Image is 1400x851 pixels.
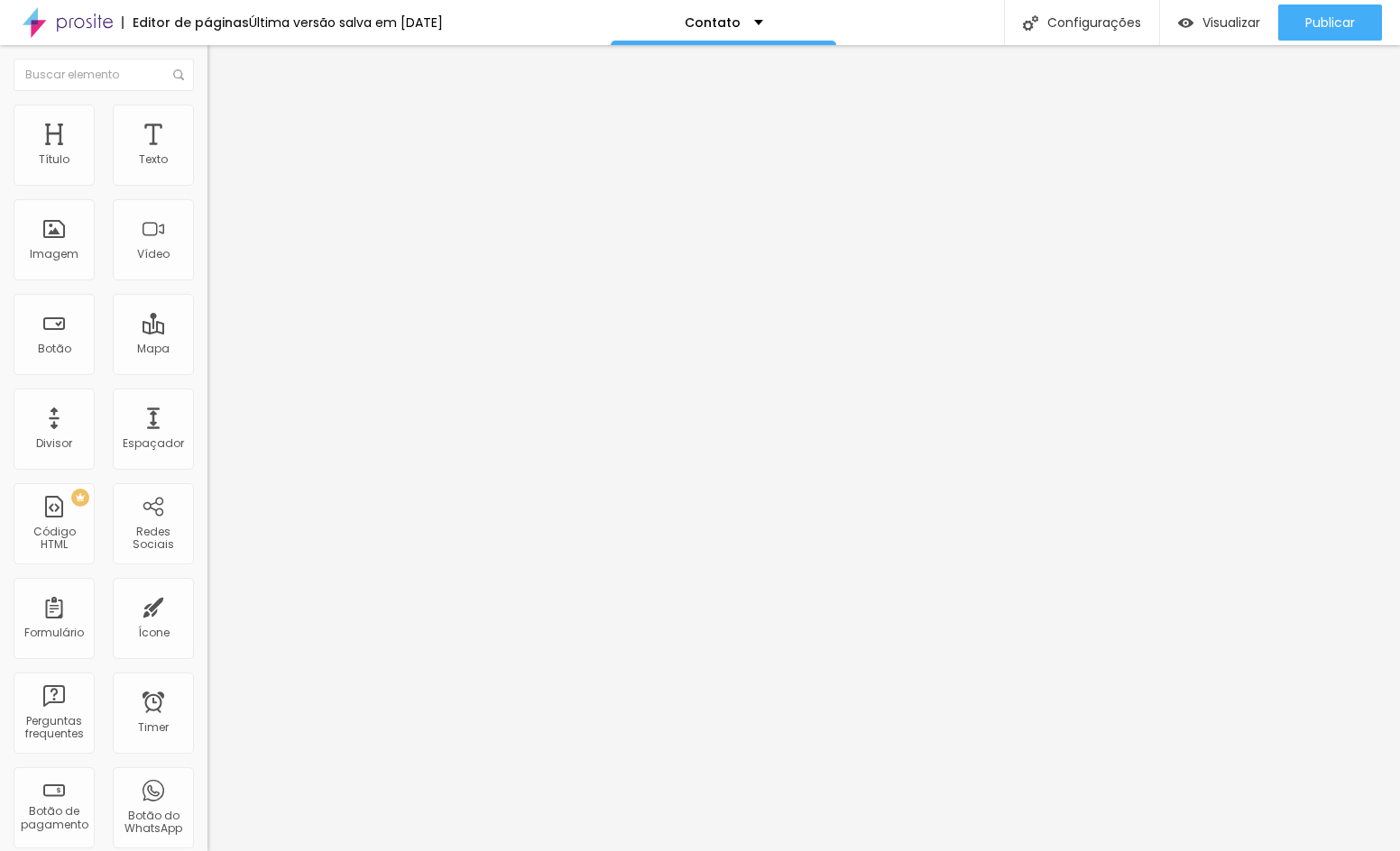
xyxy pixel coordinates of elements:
img: view-1.svg [1178,15,1193,31]
div: Imagem [30,248,78,261]
input: Buscar elemento [14,59,194,91]
div: Mapa [137,343,170,355]
div: Espaçador [123,437,184,450]
button: Visualizar [1160,5,1278,41]
div: Botão [38,343,71,355]
div: Redes Sociais [117,526,189,552]
div: Ícone [138,627,170,639]
div: Timer [138,721,169,734]
span: Publicar [1305,15,1355,30]
div: Botão do WhatsApp [117,810,189,836]
div: Botão de pagamento [18,805,89,831]
div: Editor de páginas [122,16,249,29]
div: Texto [139,153,168,166]
span: Visualizar [1202,15,1260,30]
div: Vídeo [137,248,170,261]
div: Divisor [36,437,72,450]
div: Formulário [24,627,84,639]
div: Última versão salva em [DATE] [249,16,443,29]
p: Contato [685,16,741,29]
div: Código HTML [18,526,89,552]
div: Perguntas frequentes [18,715,89,741]
iframe: Editor [207,45,1400,851]
img: Icone [1023,15,1038,31]
img: Icone [173,69,184,80]
div: Título [39,153,69,166]
button: Publicar [1278,5,1382,41]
